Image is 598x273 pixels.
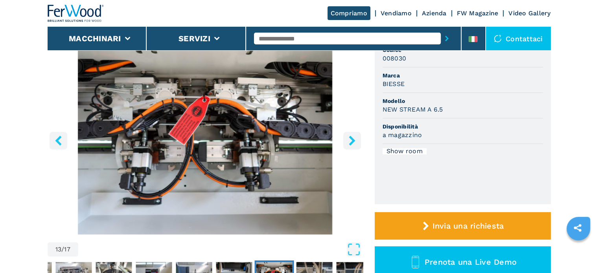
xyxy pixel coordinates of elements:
[69,34,121,43] button: Macchinari
[50,132,67,149] button: left-button
[328,6,370,20] a: Compriamo
[381,9,412,17] a: Vendiamo
[64,246,70,253] span: 17
[383,54,407,63] h3: 008030
[343,132,361,149] button: right-button
[441,29,453,48] button: submit-button
[457,9,499,17] a: FW Magazine
[383,71,543,79] span: Marca
[486,27,551,50] div: Contattaci
[48,44,363,235] img: Bordatrice Singola BIESSE NEW STREAM A 6.5
[422,9,447,17] a: Azienda
[383,79,405,88] h3: BIESSE
[383,105,443,114] h3: NEW STREAM A 6.5
[61,246,64,253] span: /
[383,123,543,130] span: Disponibilità
[383,148,427,154] div: Show room
[508,9,550,17] a: Video Gallery
[48,44,363,235] div: Go to Slide 13
[375,212,551,240] button: Invia una richiesta
[494,35,502,42] img: Contattaci
[383,97,543,105] span: Modello
[432,221,504,231] span: Invia una richiesta
[80,242,361,257] button: Open Fullscreen
[178,34,210,43] button: Servizi
[425,257,517,267] span: Prenota una Live Demo
[568,218,587,238] a: sharethis
[48,5,104,22] img: Ferwood
[565,238,592,267] iframe: Chat
[383,130,422,139] h3: a magazzino
[55,246,62,253] span: 13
